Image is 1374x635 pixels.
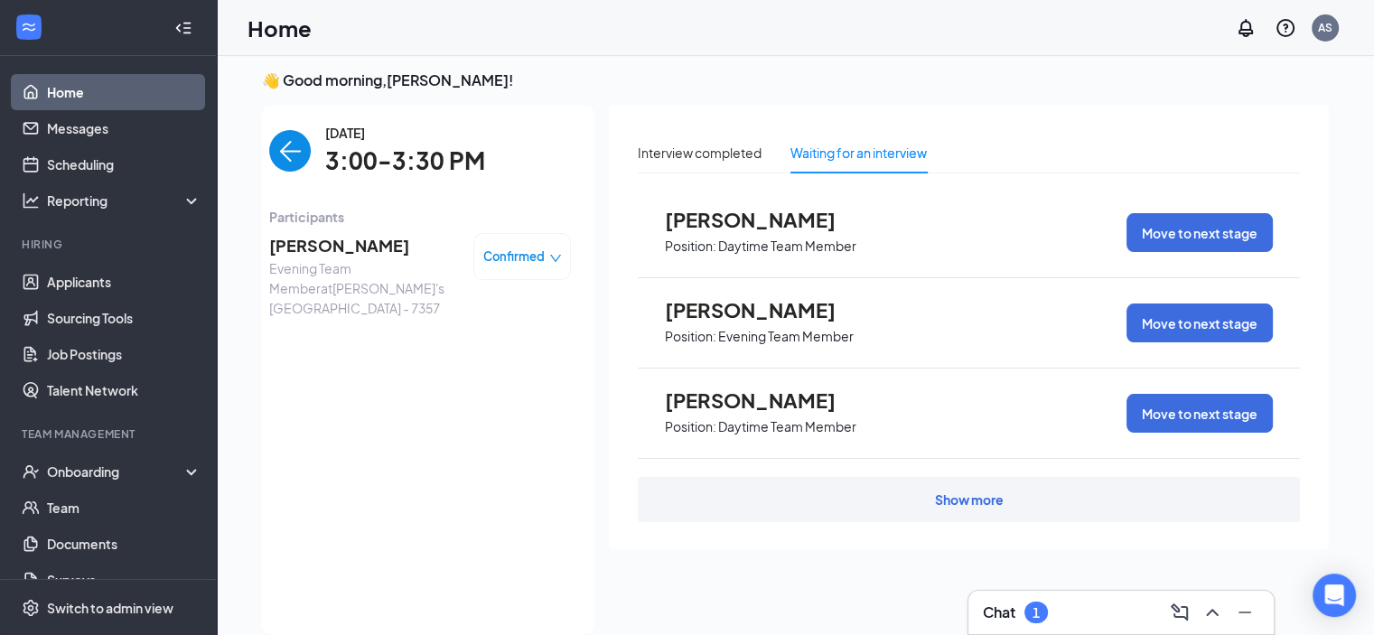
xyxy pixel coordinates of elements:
[1318,20,1332,35] div: AS
[47,462,186,481] div: Onboarding
[22,426,198,442] div: Team Management
[665,238,716,255] p: Position:
[22,462,40,481] svg: UserCheck
[174,19,192,37] svg: Collapse
[638,143,762,163] div: Interview completed
[47,526,201,562] a: Documents
[1275,17,1296,39] svg: QuestionInfo
[1126,213,1273,252] button: Move to next stage
[665,208,864,231] span: [PERSON_NAME]
[47,372,201,408] a: Talent Network
[47,146,201,182] a: Scheduling
[47,490,201,526] a: Team
[262,70,1329,90] h3: 👋 Good morning, [PERSON_NAME] !
[47,562,201,598] a: Surveys
[665,328,716,345] p: Position:
[47,74,201,110] a: Home
[22,237,198,252] div: Hiring
[718,418,856,435] p: Daytime Team Member
[483,247,545,266] span: Confirmed
[325,123,485,143] span: [DATE]
[1126,303,1273,342] button: Move to next stage
[665,418,716,435] p: Position:
[22,599,40,617] svg: Settings
[248,13,312,43] h1: Home
[47,191,202,210] div: Reporting
[718,328,854,345] p: Evening Team Member
[718,238,856,255] p: Daytime Team Member
[1234,602,1256,623] svg: Minimize
[790,143,927,163] div: Waiting for an interview
[269,258,459,318] span: Evening Team Member at [PERSON_NAME]'s [GEOGRAPHIC_DATA] - 7357
[47,264,201,300] a: Applicants
[22,191,40,210] svg: Analysis
[1033,605,1040,621] div: 1
[47,336,201,372] a: Job Postings
[47,110,201,146] a: Messages
[269,207,571,227] span: Participants
[935,490,1004,509] div: Show more
[47,300,201,336] a: Sourcing Tools
[325,143,485,180] span: 3:00-3:30 PM
[1313,574,1356,617] div: Open Intercom Messenger
[1201,602,1223,623] svg: ChevronUp
[983,602,1015,622] h3: Chat
[1126,394,1273,433] button: Move to next stage
[1230,598,1259,627] button: Minimize
[1165,598,1194,627] button: ComposeMessage
[665,298,864,322] span: [PERSON_NAME]
[1169,602,1191,623] svg: ComposeMessage
[269,130,311,172] button: back-button
[1235,17,1257,39] svg: Notifications
[1198,598,1227,627] button: ChevronUp
[269,233,459,258] span: [PERSON_NAME]
[20,18,38,36] svg: WorkstreamLogo
[549,252,562,265] span: down
[665,388,864,412] span: [PERSON_NAME]
[47,599,173,617] div: Switch to admin view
